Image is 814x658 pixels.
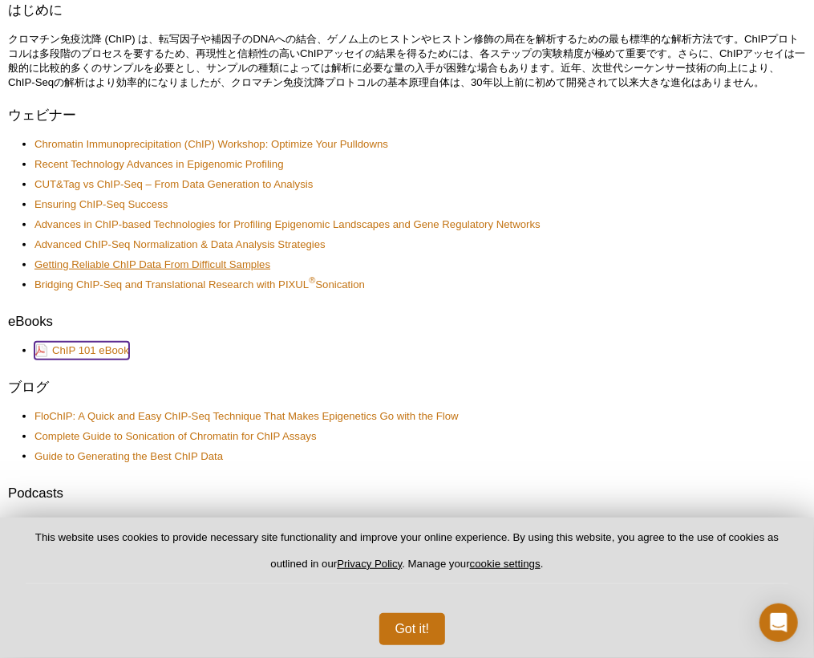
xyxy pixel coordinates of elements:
a: CUT&Tag vs ChIP-Seq – From Data Generation to Analysis [34,177,313,192]
a: Getting Reliable ChIP Data From Difficult Samples [34,258,270,272]
h2: Podcasts [8,484,806,503]
a: Bridging ChIP-Seq and Translational Research with PIXUL®Sonication [34,278,365,292]
a: Advanced ChIP-Seq Normalization & Data Analysis Strategies [34,238,326,252]
h2: はじめに [8,1,806,20]
h2: ブログ [8,378,806,397]
a: Ensuring ChIP-Seq Success [34,197,168,212]
button: cookie settings [470,558,541,570]
a: Recent Technology Advances in Epigenomic Profiling [34,157,284,172]
div: Open Intercom Messenger [759,603,798,642]
a: Complete Guide to Sonication of Chromatin for ChIP Assays [34,429,317,444]
a: Chromatin Immunoprecipitation (ChIP) Workshop: Optimize Your Pulldowns [34,137,388,152]
a: Guide to Generating the Best ChIP Data [34,449,223,464]
sup: ® [309,276,315,286]
p: クロマチン免疫沈降 (ChIP) は、転写因子や補因子のDNAへの結合、ゲノム上のヒストンやヒストン修飾の局在を解析するための最も標準的な解析方法です。ChIPプロトコルは多段階のプロセスを要す... [8,32,806,90]
h2: ウェビナー [8,106,806,125]
a: Comparing CUT&Tag to ENCODE ChIP-Seq in [MEDICAL_DATA] Samples [34,515,387,530]
a: ChIP 101 eBook [34,342,129,359]
p: This website uses cookies to provide necessary site functionality and improve your online experie... [26,530,788,584]
a: Advances in ChIP-based Technologies for Profiling Epigenomic Landscapes and Gene Regulatory Networks [34,217,541,232]
button: Got it! [379,613,446,645]
a: FloChIP: A Quick and Easy ChIP-Seq Technique That Makes Epigenetics Go with the Flow [34,409,459,424]
h2: eBooks [8,312,806,331]
a: Privacy Policy [337,558,402,570]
